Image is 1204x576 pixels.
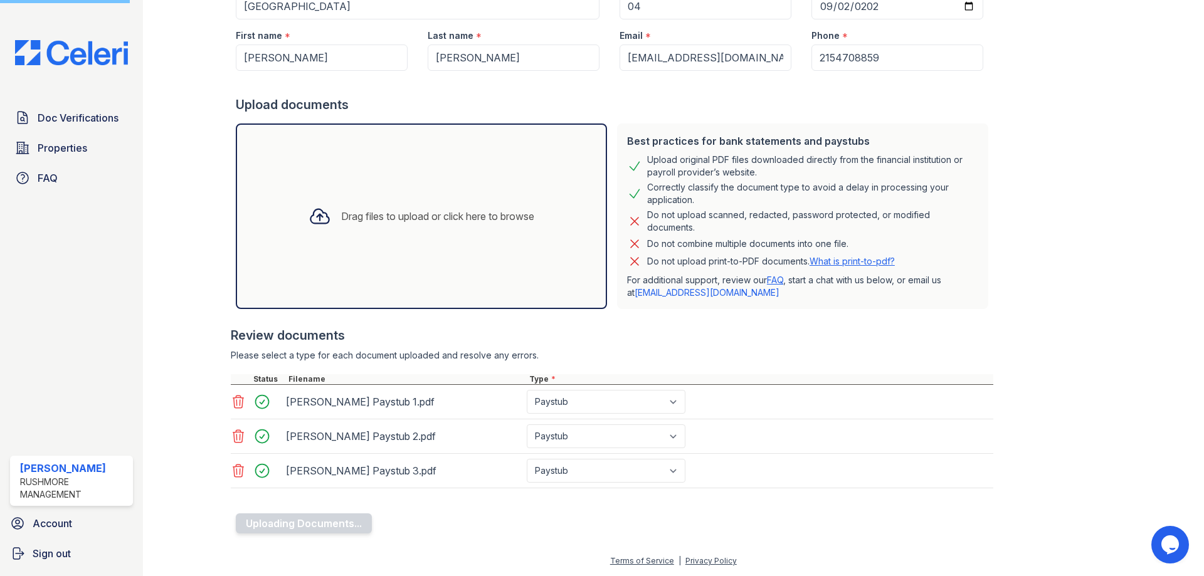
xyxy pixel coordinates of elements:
[38,140,87,155] span: Properties
[685,556,737,565] a: Privacy Policy
[33,546,71,561] span: Sign out
[286,426,522,446] div: [PERSON_NAME] Paystub 2.pdf
[33,516,72,531] span: Account
[286,461,522,481] div: [PERSON_NAME] Paystub 3.pdf
[647,181,978,206] div: Correctly classify the document type to avoid a delay in processing your application.
[20,476,128,501] div: Rushmore Management
[236,513,372,533] button: Uploading Documents...
[527,374,993,384] div: Type
[251,374,286,384] div: Status
[647,236,848,251] div: Do not combine multiple documents into one file.
[811,29,840,42] label: Phone
[286,392,522,412] div: [PERSON_NAME] Paystub 1.pdf
[10,105,133,130] a: Doc Verifications
[38,110,119,125] span: Doc Verifications
[5,511,138,536] a: Account
[341,209,534,224] div: Drag files to upload or click here to browse
[810,256,895,266] a: What is print-to-pdf?
[610,556,674,565] a: Terms of Service
[627,134,978,149] div: Best practices for bank statements and paystubs
[231,327,993,344] div: Review documents
[428,29,473,42] label: Last name
[1151,526,1191,563] iframe: chat widget
[5,541,138,566] a: Sign out
[10,135,133,160] a: Properties
[236,96,993,113] div: Upload documents
[635,287,779,298] a: [EMAIL_ADDRESS][DOMAIN_NAME]
[231,349,993,362] div: Please select a type for each document uploaded and resolve any errors.
[38,170,58,186] span: FAQ
[10,165,133,191] a: FAQ
[679,556,681,565] div: |
[767,275,783,285] a: FAQ
[647,209,978,234] div: Do not upload scanned, redacted, password protected, or modified documents.
[647,255,895,268] p: Do not upload print-to-PDF documents.
[20,461,128,476] div: [PERSON_NAME]
[620,29,643,42] label: Email
[236,29,282,42] label: First name
[286,374,527,384] div: Filename
[627,274,978,299] p: For additional support, review our , start a chat with us below, or email us at
[5,40,138,65] img: CE_Logo_Blue-a8612792a0a2168367f1c8372b55b34899dd931a85d93a1a3d3e32e68fde9ad4.png
[647,154,978,179] div: Upload original PDF files downloaded directly from the financial institution or payroll provider’...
